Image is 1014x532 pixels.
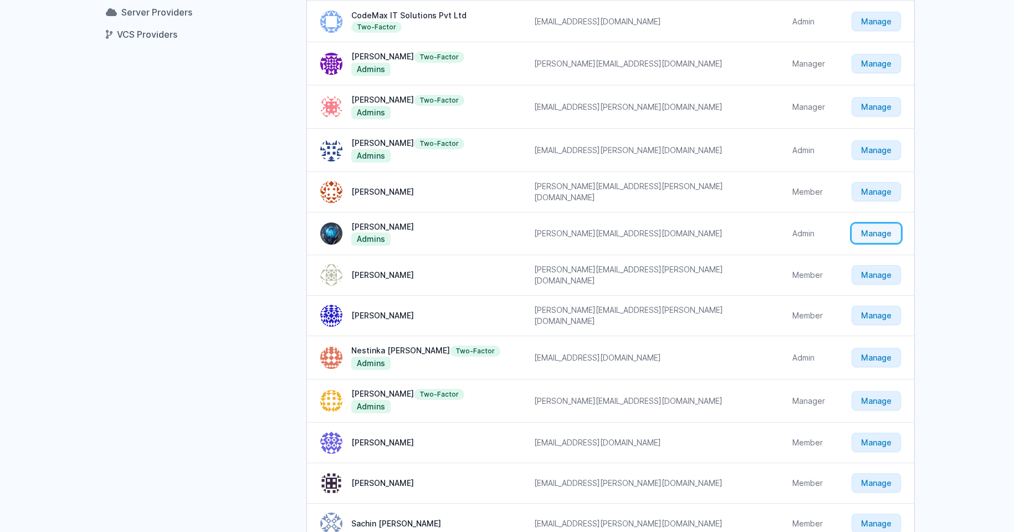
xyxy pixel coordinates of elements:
[779,212,838,255] td: Admin
[521,212,779,255] td: [PERSON_NAME][EMAIL_ADDRESS][DOMAIN_NAME]
[351,106,391,119] a: Admins
[779,463,838,504] td: Member
[852,182,901,201] a: Manage
[351,232,391,246] a: Admins
[320,222,342,245] img: Mayur Virkar
[521,85,779,129] td: [EMAIL_ADDRESS][PERSON_NAME][DOMAIN_NAME]
[779,42,838,85] td: Manager
[117,29,177,40] span: VCS Providers
[351,51,464,63] div: [PERSON_NAME]
[351,149,391,163] a: Admins
[779,379,838,423] td: Manager
[320,305,342,327] img: Samata Kandolkar
[351,400,391,413] a: Admins
[320,96,342,118] img: Rahul Raikar
[779,172,838,212] td: Member
[320,390,342,412] img: Vijendar Reddy
[521,42,779,85] td: [PERSON_NAME][EMAIL_ADDRESS][DOMAIN_NAME]
[320,472,342,494] img: Rohit Bhute
[414,389,464,400] span: Two-Factor
[521,296,779,336] td: [PERSON_NAME][EMAIL_ADDRESS][PERSON_NAME][DOMAIN_NAME]
[351,437,414,448] div: [PERSON_NAME]
[351,94,464,106] div: [PERSON_NAME]
[852,348,901,367] a: Manage
[852,265,901,285] a: Manage
[521,172,779,212] td: [PERSON_NAME][EMAIL_ADDRESS][PERSON_NAME][DOMAIN_NAME]
[351,357,391,370] a: Admins
[351,345,500,357] div: Nestinka [PERSON_NAME]
[351,186,414,197] div: [PERSON_NAME]
[351,22,402,33] span: Two-Factor
[320,432,342,454] img: Deepika Naik
[521,423,779,463] td: [EMAIL_ADDRESS][DOMAIN_NAME]
[351,310,414,321] div: [PERSON_NAME]
[779,255,838,296] td: Member
[852,97,901,116] a: Manage
[521,379,779,423] td: [PERSON_NAME][EMAIL_ADDRESS][DOMAIN_NAME]
[779,296,838,336] td: Member
[779,1,838,42] td: Admin
[521,336,779,379] td: [EMAIL_ADDRESS][DOMAIN_NAME]
[121,7,192,18] span: Server Providers
[852,12,901,31] a: Manage
[320,347,342,369] img: Nestinka Rebello
[351,221,414,232] div: [PERSON_NAME]
[450,346,500,357] span: Two-Factor
[414,52,464,63] span: Two-Factor
[320,139,342,161] img: Ajay Pareek
[414,138,464,149] span: Two-Factor
[521,463,779,504] td: [EMAIL_ADDRESS][PERSON_NAME][DOMAIN_NAME]
[351,63,391,76] a: Admins
[852,54,901,73] a: Manage
[779,423,838,463] td: Member
[320,53,342,75] img: Roney Dsilva
[99,24,293,44] a: VCS Providers
[351,10,508,33] div: CodeMax IT Solutions Pvt Ltd
[852,391,901,411] a: Manage
[320,264,342,286] img: Karen Lobo
[852,473,901,493] a: Manage
[99,2,293,22] a: Server Providers
[852,306,901,325] a: Manage
[320,181,342,203] img: Blanca Rebello
[779,85,838,129] td: Manager
[351,478,414,489] div: [PERSON_NAME]
[351,518,441,529] div: Sachin [PERSON_NAME]
[779,129,838,172] td: Admin
[414,95,464,106] span: Two-Factor
[521,129,779,172] td: [EMAIL_ADDRESS][PERSON_NAME][DOMAIN_NAME]
[351,138,464,149] div: [PERSON_NAME]
[351,388,464,400] div: [PERSON_NAME]
[852,140,901,160] a: Manage
[852,224,901,243] a: Manage
[779,336,838,379] td: Admin
[351,270,414,281] div: [PERSON_NAME]
[521,1,779,42] td: [EMAIL_ADDRESS][DOMAIN_NAME]
[852,433,901,452] a: Manage
[521,255,779,296] td: [PERSON_NAME][EMAIL_ADDRESS][PERSON_NAME][DOMAIN_NAME]
[320,11,342,33] img: CodeMax IT Solutions Pvt Ltd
